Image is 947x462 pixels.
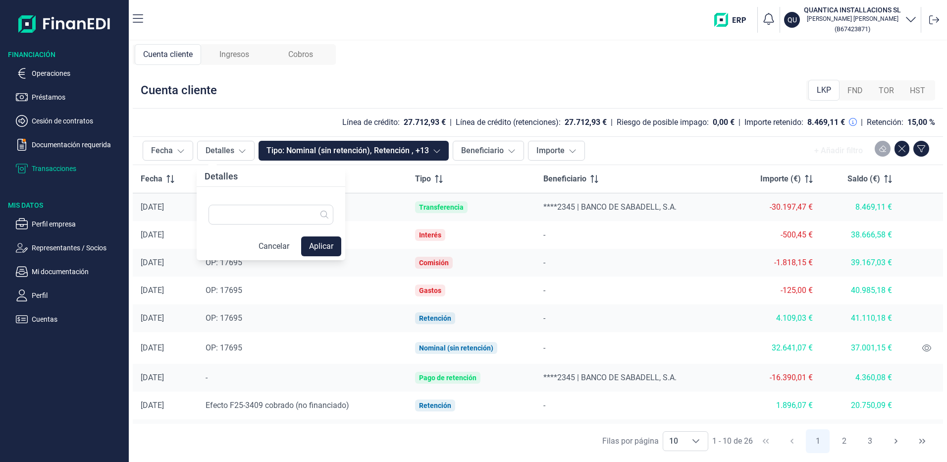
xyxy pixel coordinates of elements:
[141,286,190,295] div: [DATE]
[744,117,803,127] div: Importe retenido:
[135,44,201,65] div: Cuenta cliente
[219,49,249,60] span: Ingresos
[342,117,400,127] div: Línea de crédito:
[141,313,190,323] div: [DATE]
[32,115,125,127] p: Cesión de contratos
[817,84,831,96] span: LKP
[32,218,125,230] p: Perfil empresa
[867,117,903,127] div: Retención:
[739,286,813,295] div: -125,00 €
[32,266,125,278] p: Mi documentación
[206,401,349,410] span: Efecto F25-3409 cobrado (no financiado)
[738,116,740,128] div: |
[456,117,561,127] div: Línea de crédito (retenciones):
[739,313,813,323] div: 4.109,03 €
[808,80,840,101] div: LKP
[419,314,451,322] div: Retención
[16,67,125,79] button: Operaciones
[829,202,892,212] div: 8.469,11 €
[419,259,449,267] div: Comisión
[829,401,892,410] div: 20.750,09 €
[847,85,863,97] span: FND
[419,287,441,294] div: Gastos
[879,85,894,97] span: TOR
[543,258,545,267] span: -
[739,343,813,353] div: 32.641,07 €
[419,374,476,382] div: Pago de retención
[910,85,925,97] span: HST
[543,343,545,352] span: -
[18,8,111,40] img: Logo de aplicación
[16,115,125,127] button: Cesión de contratos
[829,313,892,323] div: 41.110,18 €
[16,139,125,151] button: Documentación requerida
[788,15,797,25] p: QU
[528,141,585,161] button: Importe
[206,373,208,382] span: -
[201,44,267,65] div: Ingresos
[16,289,125,301] button: Perfil
[419,344,493,352] div: Nominal (sin retención)
[829,373,892,383] div: 4.360,08 €
[301,236,341,256] button: Aplicar
[565,117,607,127] div: 27.712,93 €
[32,313,125,325] p: Cuentas
[847,173,880,185] span: Saldo (€)
[453,141,524,161] button: Beneficiario
[141,82,217,98] div: Cuenta cliente
[543,401,545,410] span: -
[143,141,193,161] button: Fecha
[784,5,917,35] button: QUQUANTICA INSTALLACIONS SL[PERSON_NAME] [PERSON_NAME](B67423871)
[259,141,449,161] button: Tipo: Nominal (sin retención), Retención , +13
[807,117,845,127] div: 8.469,11 €
[16,266,125,278] button: Mi documentación
[543,313,545,323] span: -
[141,343,190,353] div: [DATE]
[713,117,735,127] div: 0,00 €
[16,242,125,254] button: Representantes / Socios
[16,91,125,103] button: Préstamos
[404,117,446,127] div: 27.712,93 €
[754,429,778,453] button: First Page
[543,373,677,382] span: ****2345 | BANCO DE SABADELL, S.A.
[197,141,255,161] button: Detalles
[141,258,190,268] div: [DATE]
[858,429,882,453] button: Page 3
[141,230,190,240] div: [DATE]
[739,258,813,268] div: -1.818,15 €
[32,242,125,254] p: Representantes / Socios
[197,167,246,186] div: Detalles
[141,202,190,212] div: [DATE]
[712,437,753,445] span: 1 - 10 de 26
[16,163,125,174] button: Transacciones
[206,343,242,352] span: OP: 17695
[32,163,125,174] p: Transacciones
[840,81,871,101] div: FND
[714,13,753,27] img: erp
[829,286,892,295] div: 40.985,18 €
[543,202,677,212] span: ****2345 | BANCO DE SABADELL, S.A.
[902,81,933,101] div: HST
[829,230,892,240] div: 38.666,58 €
[739,373,813,383] div: -16.390,01 €
[871,81,902,101] div: TOR
[760,173,801,185] span: Importe (€)
[543,230,545,239] span: -
[16,313,125,325] button: Cuentas
[543,286,545,295] span: -
[206,313,242,323] span: OP: 17695
[141,373,190,383] div: [DATE]
[288,49,313,60] span: Cobros
[739,401,813,410] div: 1.896,07 €
[829,343,892,353] div: 37.001,15 €
[780,429,804,453] button: Previous Page
[450,116,452,128] div: |
[907,117,935,127] div: 15,00 %
[415,173,431,185] span: Tipo
[32,91,125,103] p: Préstamos
[910,429,934,453] button: Last Page
[829,258,892,268] div: 39.167,03 €
[543,173,586,185] span: Beneficiario
[419,402,451,409] div: Retención
[739,230,813,240] div: -500,45 €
